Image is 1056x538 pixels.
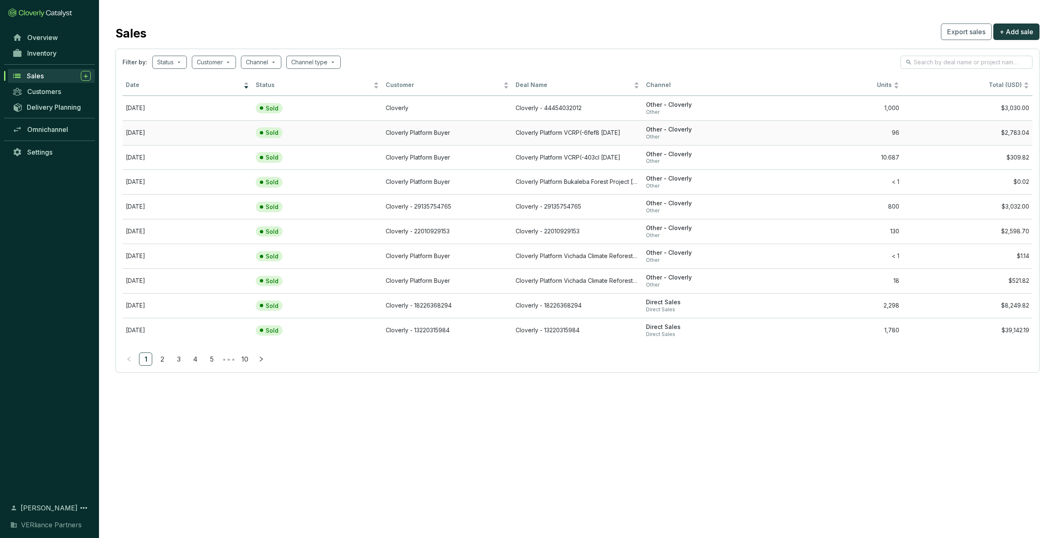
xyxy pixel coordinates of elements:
[8,145,95,159] a: Settings
[139,352,152,366] li: 1
[646,249,769,257] span: Other - Cloverly
[941,23,992,40] button: Export sales
[646,158,769,164] span: Other
[903,120,1032,145] td: $2,783.04
[27,148,52,156] span: Settings
[512,219,642,244] td: Cloverly - 22010929153
[266,154,278,161] p: Sold
[126,81,242,89] span: Date
[512,75,642,96] th: Deal Name
[266,327,278,334] p: Sold
[139,353,152,365] a: 1
[123,244,252,268] td: Oct 29 2024
[123,219,252,244] td: Dec 11 2024
[382,120,512,145] td: Cloverly Platform Buyer
[903,169,1032,194] td: $0.02
[773,293,903,318] td: 2,298
[773,244,903,268] td: < 1
[512,244,642,268] td: Cloverly Platform Vichada Climate Reforestation Project (PAZ) Oct 29
[646,224,769,232] span: Other - Cloverly
[646,306,769,313] span: Direct Sales
[903,219,1032,244] td: $2,598.70
[222,352,235,366] li: Next 5 Pages
[512,120,642,145] td: Cloverly Platform VCRP(-6fef8 May 27
[512,318,642,343] td: Cloverly - 13220315984
[123,318,252,343] td: Aug 30 2024
[773,75,903,96] th: Units
[773,120,903,145] td: 96
[512,293,642,318] td: Cloverly - 18226368294
[386,81,502,89] span: Customer
[266,105,278,112] p: Sold
[27,87,61,96] span: Customers
[773,96,903,120] td: 1,000
[382,268,512,293] td: Cloverly Platform Buyer
[989,81,1022,88] span: Total (USD)
[512,169,642,194] td: Cloverly Platform Bukaleba Forest Project Dec 17
[123,58,147,66] span: Filter by:
[512,96,642,120] td: Cloverly - 44454032012
[646,101,769,109] span: Other - Cloverly
[646,183,769,189] span: Other
[123,120,252,145] td: May 27 2025
[123,352,136,366] button: left
[903,293,1032,318] td: $8,249.82
[903,268,1032,293] td: $521.82
[126,356,132,362] span: left
[27,33,58,42] span: Overview
[382,145,512,170] td: Cloverly Platform Buyer
[21,520,82,530] span: VERliance Partners
[646,323,769,331] span: Direct Sales
[189,352,202,366] li: 4
[266,203,278,211] p: Sold
[172,352,185,366] li: 3
[903,96,1032,120] td: $3,030.00
[205,352,218,366] li: 5
[646,257,769,263] span: Other
[903,145,1032,170] td: $309.82
[123,194,252,219] td: Dec 11 2024
[646,207,769,214] span: Other
[914,58,1020,67] input: Search by deal name or project name...
[646,331,769,338] span: Direct Sales
[156,352,169,366] li: 2
[646,109,769,115] span: Other
[8,100,95,114] a: Delivery Planning
[255,352,268,366] li: Next Page
[266,253,278,260] p: Sold
[993,23,1039,40] button: + Add sale
[773,268,903,293] td: 18
[382,169,512,194] td: Cloverly Platform Buyer
[123,169,252,194] td: Dec 16 2024
[646,126,769,134] span: Other - Cloverly
[238,353,251,365] a: 10
[646,200,769,207] span: Other - Cloverly
[115,25,146,42] h2: Sales
[382,244,512,268] td: Cloverly Platform Buyer
[382,75,512,96] th: Customer
[776,81,892,89] span: Units
[643,75,773,96] th: Channel
[266,302,278,310] p: Sold
[8,31,95,45] a: Overview
[266,277,278,285] p: Sold
[903,194,1032,219] td: $3,032.00
[773,169,903,194] td: < 1
[123,96,252,120] td: Sep 24 2025
[903,318,1032,343] td: $39,142.19
[382,318,512,343] td: Cloverly - 13220315984
[773,194,903,219] td: 800
[222,352,235,366] span: •••
[27,72,44,80] span: Sales
[999,27,1033,37] span: + Add sale
[646,274,769,282] span: Other - Cloverly
[646,282,769,288] span: Other
[382,194,512,219] td: Cloverly - 29135754765
[773,318,903,343] td: 1,780
[258,356,264,362] span: right
[773,145,903,170] td: 10.687
[8,122,95,136] a: Omnichannel
[252,75,382,96] th: Status
[903,244,1032,268] td: $1.14
[8,46,95,60] a: Inventory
